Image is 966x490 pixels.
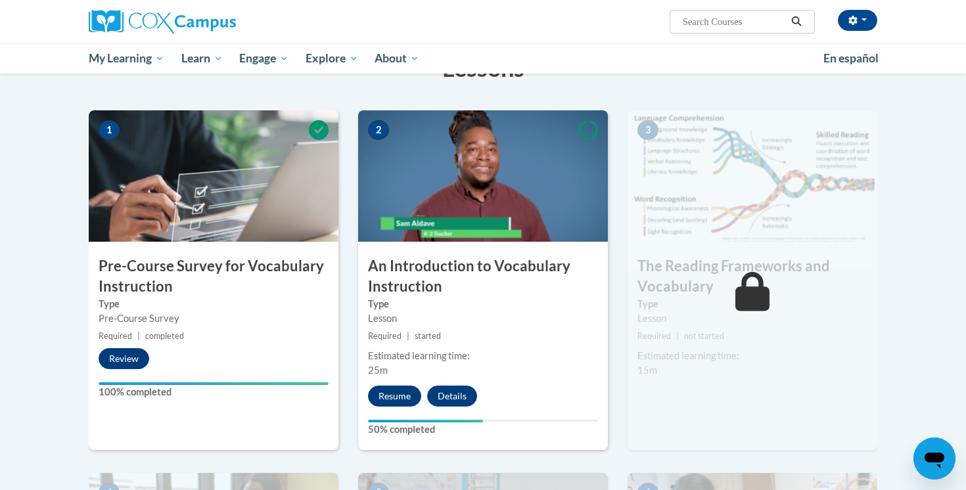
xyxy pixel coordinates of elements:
label: Type [368,297,598,311]
img: Course Image [628,110,877,242]
span: completed [145,331,184,341]
h3: An Introduction to Vocabulary Instruction [358,256,608,297]
img: Cox Campus [89,10,236,33]
div: Lesson [637,311,867,326]
a: Engage [231,43,297,74]
a: About [367,43,428,74]
div: Main menu [69,43,897,74]
span: About [375,51,419,66]
label: 100% completed [99,385,329,399]
label: Type [637,297,867,311]
button: Search [787,14,806,30]
img: Course Image [358,110,608,242]
div: Estimated learning time: [637,349,867,363]
span: En español [823,51,879,65]
span: Required [99,331,132,341]
img: Course Image [89,110,338,242]
span: started [415,331,441,341]
a: Cox Campus [89,10,338,33]
button: Details [427,386,477,407]
button: Review [99,348,149,369]
span: My Learning [89,51,164,66]
iframe: Button to launch messaging window [913,437,955,479]
span: | [137,331,140,341]
span: | [407,331,409,341]
label: Type [99,297,329,311]
span: Explore [306,51,358,66]
span: Required [368,331,402,341]
a: En español [815,45,887,72]
span: 25m [368,365,388,376]
label: 50% completed [368,422,598,437]
input: Search Courses [681,14,787,30]
h3: The Reading Frameworks and Vocabulary [628,256,877,297]
button: Resume [368,386,421,407]
span: Learn [181,51,223,66]
span: not started [684,331,724,341]
span: 1 [99,120,120,140]
div: Your progress [368,420,483,422]
span: 15m [637,365,657,376]
a: My Learning [80,43,173,74]
div: Your progress [99,382,329,385]
div: Lesson [368,311,598,326]
a: Explore [297,43,367,74]
div: Estimated learning time: [368,349,598,363]
span: 2 [368,120,389,140]
span: 3 [637,120,658,140]
span: Engage [239,51,288,66]
span: Required [637,331,671,341]
button: Account Settings [838,10,877,31]
div: Pre-Course Survey [99,311,329,326]
a: Learn [173,43,231,74]
h3: Pre-Course Survey for Vocabulary Instruction [89,256,338,297]
span: | [676,331,679,341]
